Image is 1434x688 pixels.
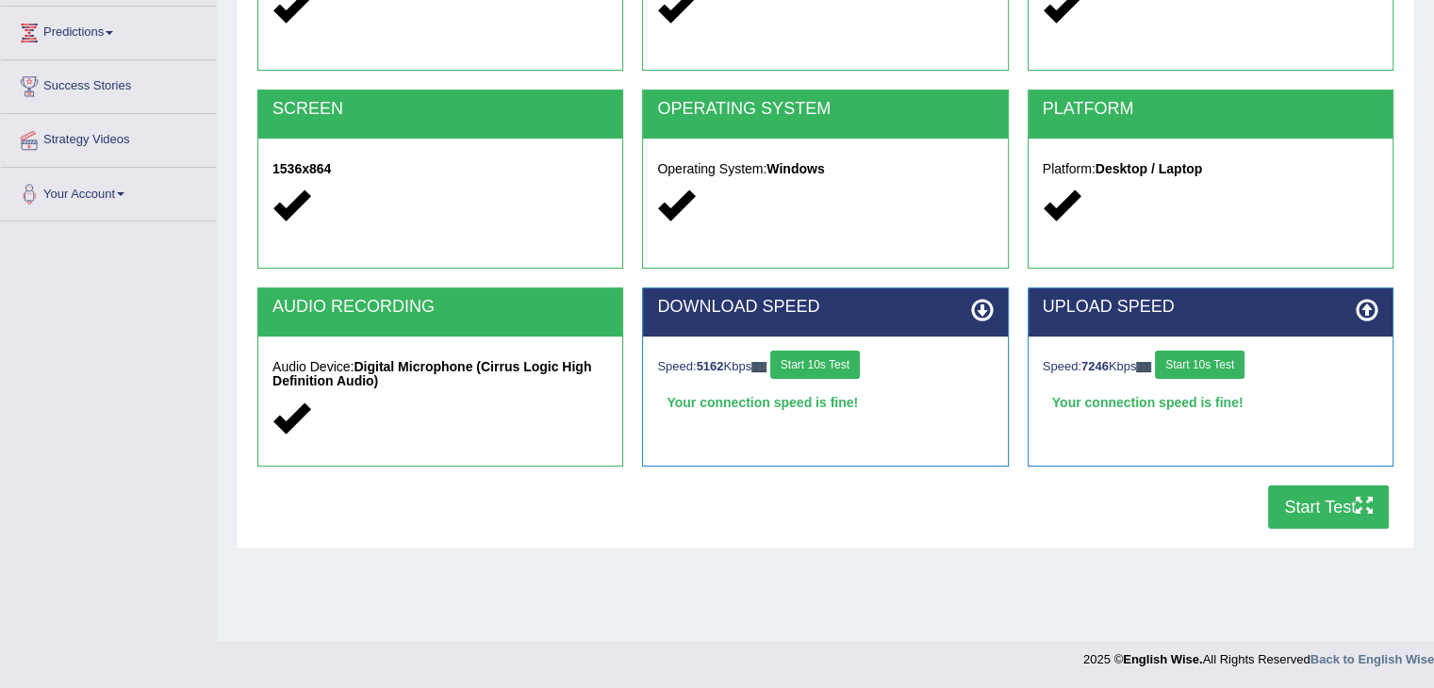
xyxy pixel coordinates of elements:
[657,351,993,384] div: Speed: Kbps
[1155,351,1244,379] button: Start 10s Test
[1123,652,1202,666] strong: English Wise.
[697,359,724,373] strong: 5162
[1043,388,1378,417] div: Your connection speed is fine!
[1043,351,1378,384] div: Speed: Kbps
[272,100,608,119] h2: SCREEN
[1043,100,1378,119] h2: PLATFORM
[1083,641,1434,668] div: 2025 © All Rights Reserved
[766,161,824,176] strong: Windows
[272,161,331,176] strong: 1536x864
[272,359,591,388] strong: Digital Microphone (Cirrus Logic High Definition Audio)
[1081,359,1109,373] strong: 7246
[1043,162,1378,176] h5: Platform:
[1136,362,1151,372] img: ajax-loader-fb-connection.gif
[1268,485,1389,529] button: Start Test
[657,388,993,417] div: Your connection speed is fine!
[751,362,766,372] img: ajax-loader-fb-connection.gif
[1,168,216,215] a: Your Account
[272,360,608,389] h5: Audio Device:
[657,162,993,176] h5: Operating System:
[1096,161,1203,176] strong: Desktop / Laptop
[1310,652,1434,666] a: Back to English Wise
[1,114,216,161] a: Strategy Videos
[657,298,993,317] h2: DOWNLOAD SPEED
[1043,298,1378,317] h2: UPLOAD SPEED
[770,351,860,379] button: Start 10s Test
[657,100,993,119] h2: OPERATING SYSTEM
[1,60,216,107] a: Success Stories
[1,7,216,54] a: Predictions
[272,298,608,317] h2: AUDIO RECORDING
